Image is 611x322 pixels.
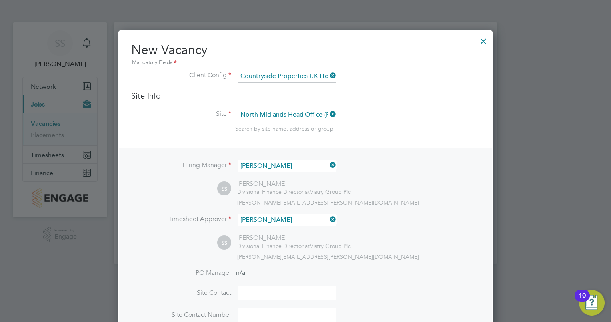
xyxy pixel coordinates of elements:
[235,125,333,132] span: Search by site name, address or group
[131,215,231,223] label: Timesheet Approver
[131,91,480,101] h3: Site Info
[131,289,231,297] label: Site Contact
[237,180,351,188] div: [PERSON_NAME]
[131,42,480,67] h2: New Vacancy
[131,161,231,169] label: Hiring Manager
[131,269,231,277] label: PO Manager
[238,214,336,226] input: Search for...
[217,182,231,196] span: SS
[238,160,336,172] input: Search for...
[131,71,231,80] label: Client Config
[131,110,231,118] label: Site
[238,109,336,121] input: Search for...
[131,58,480,67] div: Mandatory Fields
[131,311,231,319] label: Site Contact Number
[237,234,351,242] div: [PERSON_NAME]
[237,188,351,195] div: Vistry Group Plc
[579,296,586,306] div: 10
[237,188,310,195] span: Divisional Finance Director at
[237,253,419,260] span: [PERSON_NAME][EMAIL_ADDRESS][PERSON_NAME][DOMAIN_NAME]
[237,242,351,250] div: Vistry Group Plc
[237,199,419,206] span: [PERSON_NAME][EMAIL_ADDRESS][PERSON_NAME][DOMAIN_NAME]
[238,70,336,83] input: Search for...
[237,242,310,250] span: Divisional Finance Director at
[217,236,231,250] span: SS
[579,290,605,316] button: Open Resource Center, 10 new notifications
[236,269,245,277] span: n/a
